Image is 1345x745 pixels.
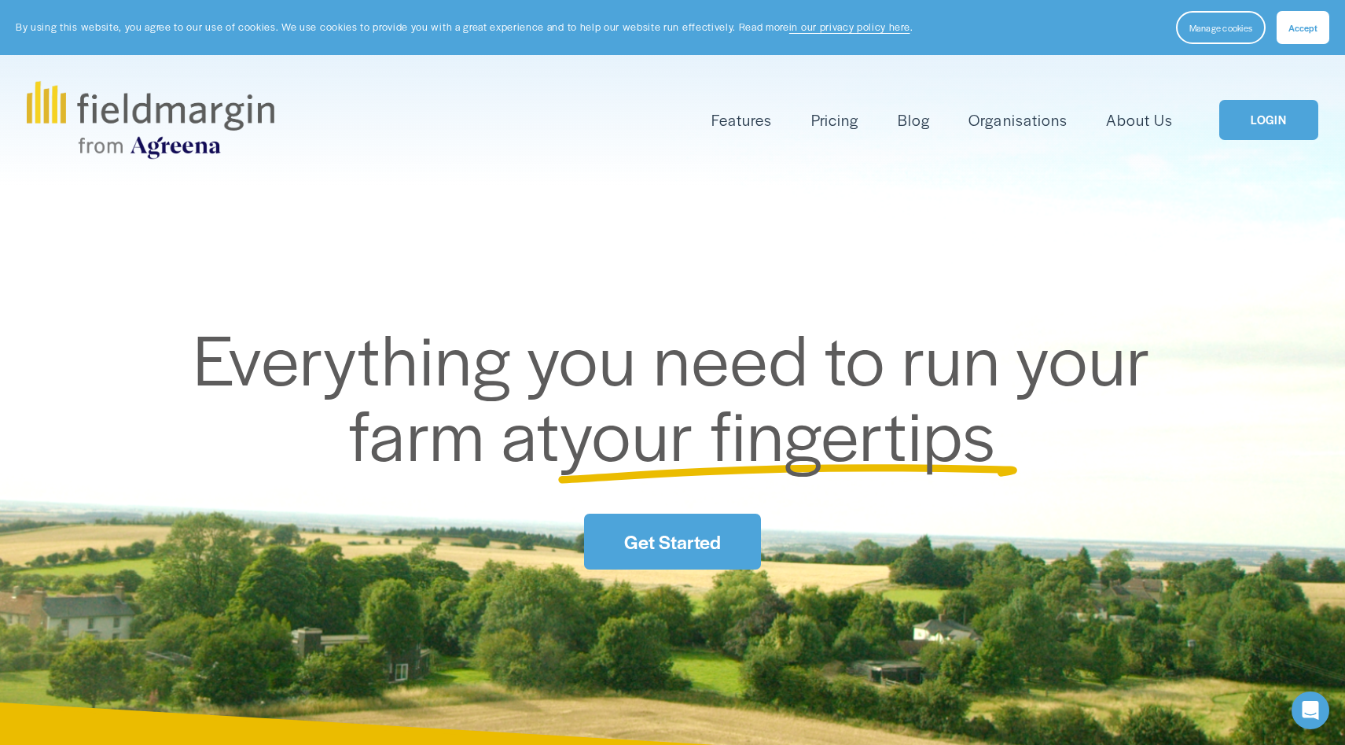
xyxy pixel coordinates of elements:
[811,107,858,133] a: Pricing
[1106,107,1173,133] a: About Us
[789,20,910,34] a: in our privacy policy here
[1292,692,1329,729] div: Open Intercom Messenger
[711,107,772,133] a: folder dropdown
[1219,100,1318,140] a: LOGIN
[193,308,1167,481] span: Everything you need to run your farm at
[16,20,913,35] p: By using this website, you agree to our use of cookies. We use cookies to provide you with a grea...
[1189,21,1252,34] span: Manage cookies
[1176,11,1266,44] button: Manage cookies
[1288,21,1317,34] span: Accept
[968,107,1067,133] a: Organisations
[898,107,930,133] a: Blog
[711,109,772,131] span: Features
[584,514,760,570] a: Get Started
[560,383,996,481] span: your fingertips
[1277,11,1329,44] button: Accept
[27,81,274,160] img: fieldmargin.com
